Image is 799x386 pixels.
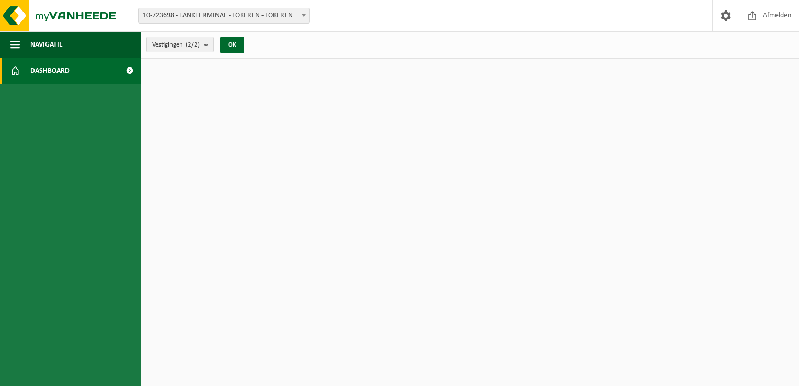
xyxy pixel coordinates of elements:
[186,41,200,48] count: (2/2)
[30,58,70,84] span: Dashboard
[139,8,309,23] span: 10-723698 - TANKTERMINAL - LOKEREN - LOKEREN
[152,37,200,53] span: Vestigingen
[30,31,63,58] span: Navigatie
[220,37,244,53] button: OK
[138,8,310,24] span: 10-723698 - TANKTERMINAL - LOKEREN - LOKEREN
[146,37,214,52] button: Vestigingen(2/2)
